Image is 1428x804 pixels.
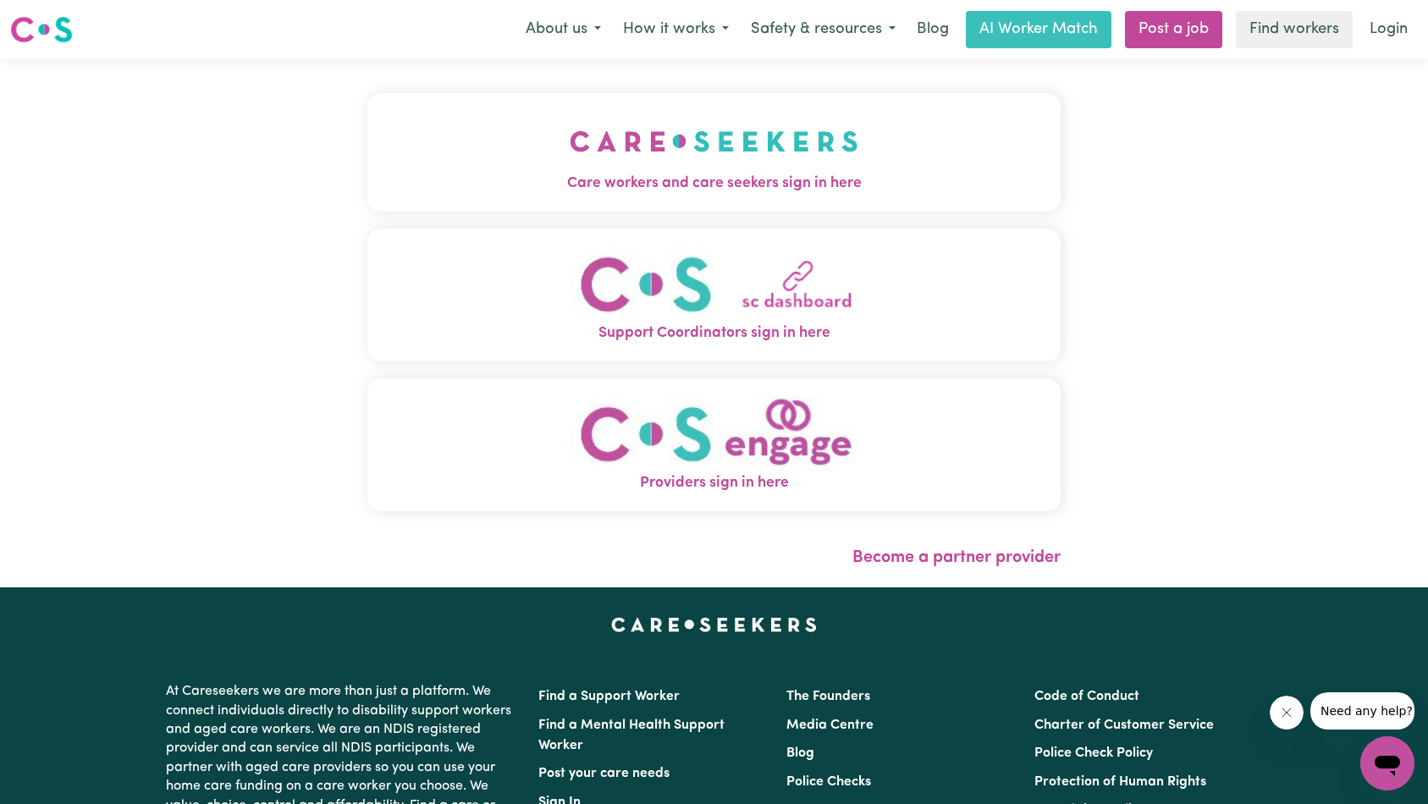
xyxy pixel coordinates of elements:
[1125,11,1222,48] a: Post a job
[852,549,1061,566] a: Become a partner provider
[367,378,1061,511] button: Providers sign in here
[740,12,907,47] button: Safety & resources
[786,690,870,703] a: The Founders
[612,12,740,47] button: How it works
[611,618,817,631] a: Careseekers home page
[1034,690,1139,703] a: Code of Conduct
[538,719,725,752] a: Find a Mental Health Support Worker
[966,11,1111,48] a: AI Worker Match
[786,775,871,789] a: Police Checks
[10,14,73,45] img: Careseekers logo
[10,10,73,49] a: Careseekers logo
[1359,11,1418,48] a: Login
[367,322,1061,344] span: Support Coordinators sign in here
[367,173,1061,195] span: Care workers and care seekers sign in here
[538,690,680,703] a: Find a Support Worker
[907,11,959,48] a: Blog
[367,472,1061,494] span: Providers sign in here
[1310,692,1414,730] iframe: Message from company
[538,767,670,780] a: Post your care needs
[1034,746,1153,760] a: Police Check Policy
[1034,775,1206,789] a: Protection of Human Rights
[786,719,874,732] a: Media Centre
[367,229,1061,361] button: Support Coordinators sign in here
[1360,736,1414,790] iframe: Button to launch messaging window
[1034,719,1214,732] a: Charter of Customer Service
[515,12,612,47] button: About us
[1270,696,1304,730] iframe: Close message
[786,746,814,760] a: Blog
[367,93,1061,212] button: Care workers and care seekers sign in here
[1236,11,1353,48] a: Find workers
